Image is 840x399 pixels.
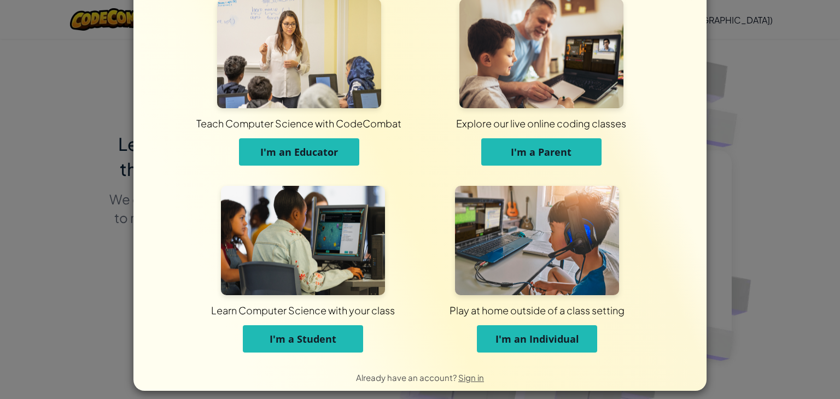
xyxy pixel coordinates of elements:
[511,145,571,159] span: I'm a Parent
[270,332,336,345] span: I'm a Student
[455,186,619,295] img: For Individuals
[243,325,363,353] button: I'm a Student
[239,138,359,166] button: I'm an Educator
[268,303,806,317] div: Play at home outside of a class setting
[260,116,822,130] div: Explore our live online coding classes
[458,372,484,383] a: Sign in
[221,186,385,295] img: For Students
[260,145,338,159] span: I'm an Educator
[481,138,602,166] button: I'm a Parent
[356,372,458,383] span: Already have an account?
[495,332,579,345] span: I'm an Individual
[477,325,597,353] button: I'm an Individual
